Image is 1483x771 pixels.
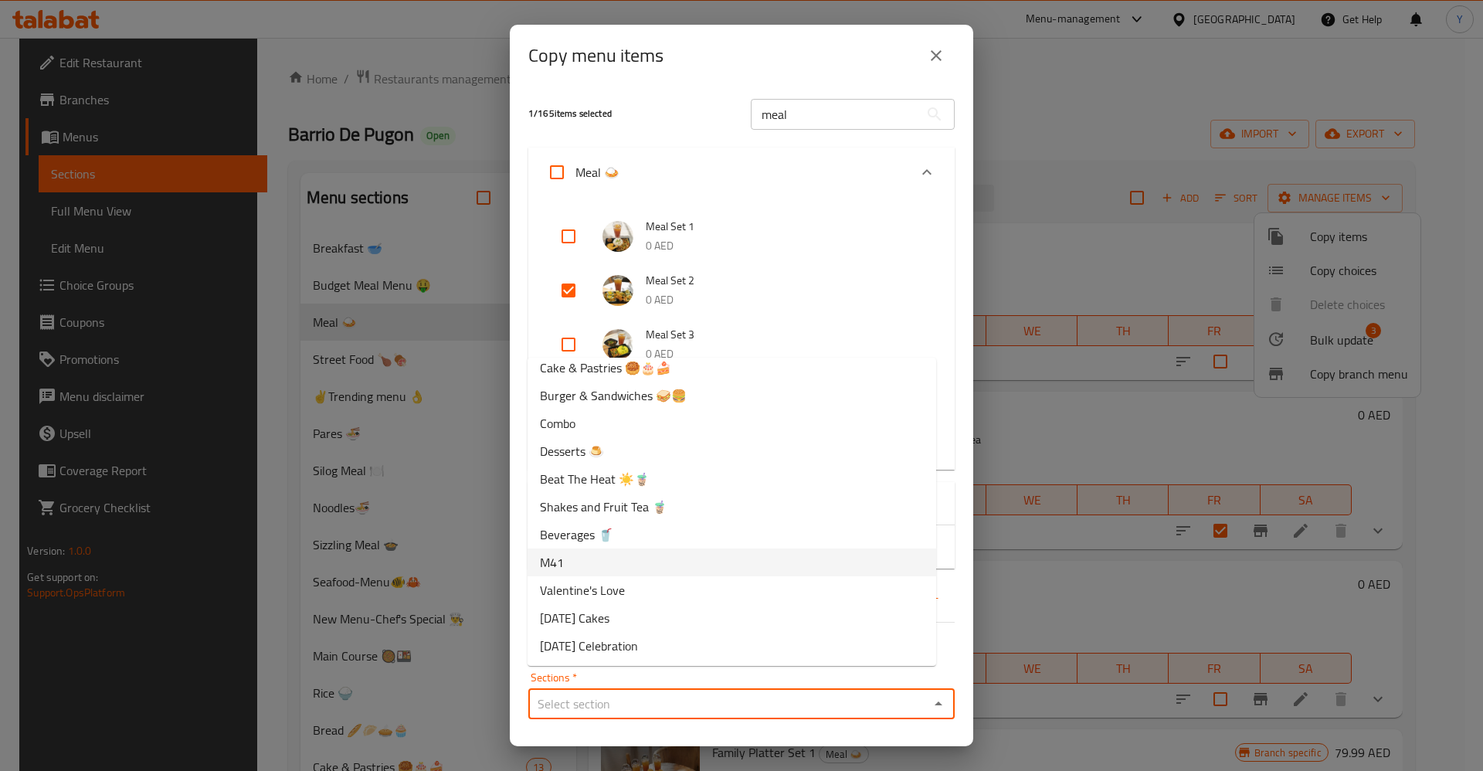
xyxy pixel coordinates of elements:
[540,498,667,516] span: Shakes and Fruit Tea 🧋
[540,358,671,377] span: Cake & Pastries 🥮🎂🍰
[528,197,955,470] div: Expand
[540,525,613,544] span: Beverages 🥤
[540,581,625,599] span: Valentine's Love
[928,693,949,715] button: Close
[646,345,924,364] p: 0 AED
[646,271,924,290] span: Meal Set 2
[602,275,633,306] img: Meal Set 2
[918,37,955,74] button: close
[540,609,609,627] span: [DATE] Cakes
[540,553,564,572] span: M41
[646,236,924,256] p: 0 AED
[575,161,619,184] span: Meal 🍛
[540,442,604,460] span: Desserts 🍮
[540,637,638,655] span: [DATE] Celebration
[528,43,663,68] h2: Copy menu items
[602,329,633,360] img: Meal Set 3
[646,290,924,310] p: 0 AED
[540,386,687,405] span: Burger & Sandwiches 🥪🍔
[751,99,919,130] input: Search in items
[540,414,575,433] span: Combo
[528,107,732,121] h5: 1 / 165 items selected
[540,470,650,488] span: Beat The Heat ☀️🧋
[533,693,925,715] input: Select section
[528,148,955,197] div: Expand
[646,217,924,236] span: Meal Set 1
[538,154,619,191] label: Acknowledge
[646,325,924,345] span: Meal Set 3
[602,221,633,252] img: Meal Set 1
